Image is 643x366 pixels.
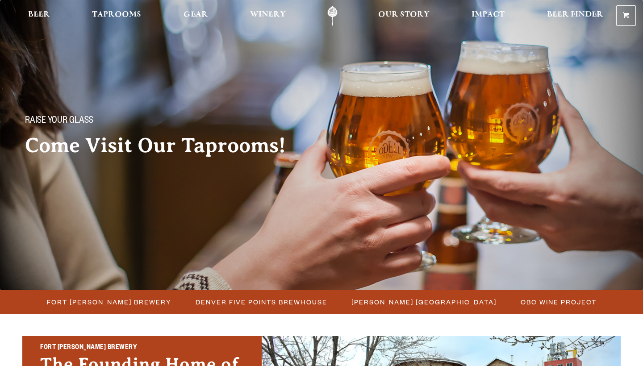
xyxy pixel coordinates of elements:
[352,295,497,308] span: [PERSON_NAME] [GEOGRAPHIC_DATA]
[516,295,601,308] a: OBC Wine Project
[196,295,328,308] span: Denver Five Points Brewhouse
[347,295,501,308] a: [PERSON_NAME] [GEOGRAPHIC_DATA]
[25,116,93,127] span: Raise your glass
[47,295,172,308] span: Fort [PERSON_NAME] Brewery
[191,295,332,308] a: Denver Five Points Brewhouse
[541,6,609,26] a: Beer Finder
[184,11,208,18] span: Gear
[42,295,176,308] a: Fort [PERSON_NAME] Brewery
[178,6,214,26] a: Gear
[547,11,603,18] span: Beer Finder
[40,342,244,354] h2: Fort [PERSON_NAME] Brewery
[472,11,505,18] span: Impact
[378,11,430,18] span: Our Story
[86,6,147,26] a: Taprooms
[28,11,50,18] span: Beer
[372,6,435,26] a: Our Story
[316,6,349,26] a: Odell Home
[25,134,304,157] h2: Come Visit Our Taprooms!
[521,295,597,308] span: OBC Wine Project
[244,6,292,26] a: Winery
[466,6,510,26] a: Impact
[250,11,286,18] span: Winery
[22,6,56,26] a: Beer
[92,11,141,18] span: Taprooms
